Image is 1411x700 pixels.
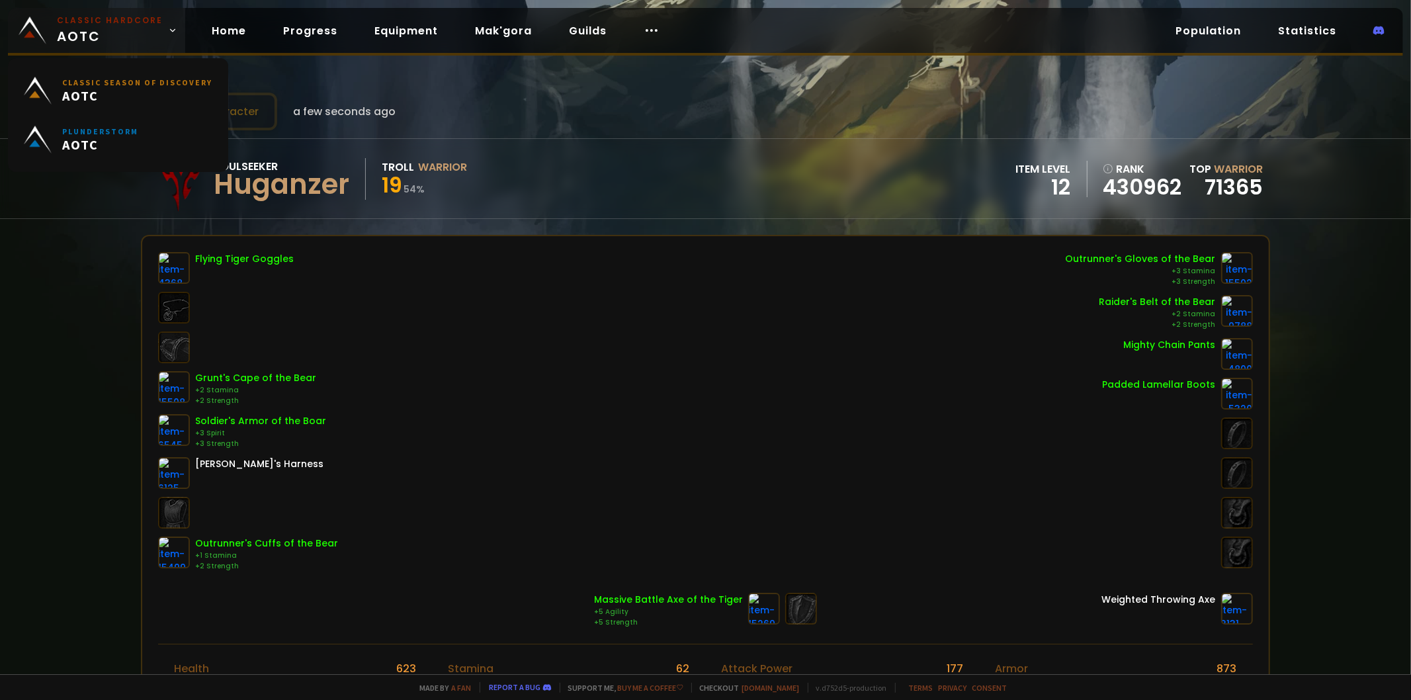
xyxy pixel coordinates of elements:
div: item level [1016,161,1071,177]
img: item-15269 [748,593,780,625]
a: Guilds [558,17,617,44]
div: +2 Strength [1099,320,1216,330]
img: item-3131 [1221,593,1253,625]
div: Stamina [448,660,493,677]
a: Classic HardcoreAOTC [8,8,185,53]
span: AOTC [62,87,212,104]
div: Raider's Belt of the Bear [1099,295,1216,309]
div: 177 [947,660,963,677]
span: 19 [382,170,402,200]
a: PlunderstormAOTC [16,115,220,164]
div: +3 Spirit [195,428,326,439]
a: Classic Season of DiscoveryAOTC [16,66,220,115]
a: Mak'gora [464,17,542,44]
span: Made by [412,683,472,693]
img: item-15499 [158,537,190,568]
div: 623 [396,660,416,677]
a: a fan [452,683,472,693]
a: Buy me a coffee [618,683,683,693]
div: Outrunner's Gloves of the Bear [1066,252,1216,266]
a: 71365 [1205,172,1263,202]
div: Soulseeker [214,158,349,175]
a: Consent [972,683,1007,693]
img: item-6545 [158,414,190,446]
a: Report a bug [490,682,541,692]
img: item-5320 [1221,378,1253,410]
span: a few seconds ago [293,103,396,120]
span: AOTC [57,15,163,46]
a: Progress [273,17,348,44]
div: Outrunner's Cuffs of the Bear [195,537,338,550]
div: Flying Tiger Goggles [195,252,294,266]
div: 62 [676,660,689,677]
div: Soldier's Armor of the Boar [195,414,326,428]
div: +2 Stamina [195,385,316,396]
img: item-9788 [1221,295,1253,327]
a: Home [201,17,257,44]
span: Checkout [691,683,800,693]
div: +2 Strength [195,396,316,406]
div: +2 Stamina [1099,309,1216,320]
small: Plunderstorm [62,126,138,136]
div: Padded Lamellar Boots [1103,378,1216,392]
span: v. d752d5 - production [808,683,887,693]
div: Troll [382,159,414,175]
img: item-6125 [158,457,190,489]
a: Statistics [1267,17,1347,44]
small: 54 % [404,183,425,196]
img: item-4368 [158,252,190,284]
div: Grunt's Cape of the Bear [195,371,316,385]
div: 12 [1016,177,1071,197]
div: Attack Power [721,660,792,677]
div: +1 Stamina [195,550,338,561]
div: Top [1190,161,1263,177]
div: rank [1103,161,1182,177]
img: item-15508 [158,371,190,403]
div: Health [174,660,209,677]
small: Classic Hardcore [57,15,163,26]
div: +3 Strength [1066,277,1216,287]
a: Population [1165,17,1252,44]
a: Equipment [364,17,449,44]
a: Privacy [939,683,967,693]
div: +3 Stamina [1066,266,1216,277]
a: Terms [909,683,933,693]
div: +5 Strength [594,617,743,628]
span: Support me, [560,683,683,693]
a: [DOMAIN_NAME] [742,683,800,693]
div: Massive Battle Axe of the Tiger [594,593,743,607]
span: Warrior [1215,161,1263,177]
small: Classic Season of Discovery [62,77,212,87]
div: +2 Strength [195,561,338,572]
div: [PERSON_NAME]'s Harness [195,457,323,471]
div: Mighty Chain Pants [1124,338,1216,352]
div: Armor [995,660,1028,677]
div: Weighted Throwing Axe [1102,593,1216,607]
a: 430962 [1103,177,1182,197]
div: +3 Strength [195,439,326,449]
div: 873 [1217,660,1237,677]
div: +5 Agility [594,607,743,617]
div: Warrior [418,159,467,175]
img: item-15502 [1221,252,1253,284]
div: Huganzer [214,175,349,195]
span: AOTC [62,136,138,153]
img: item-4800 [1221,338,1253,370]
